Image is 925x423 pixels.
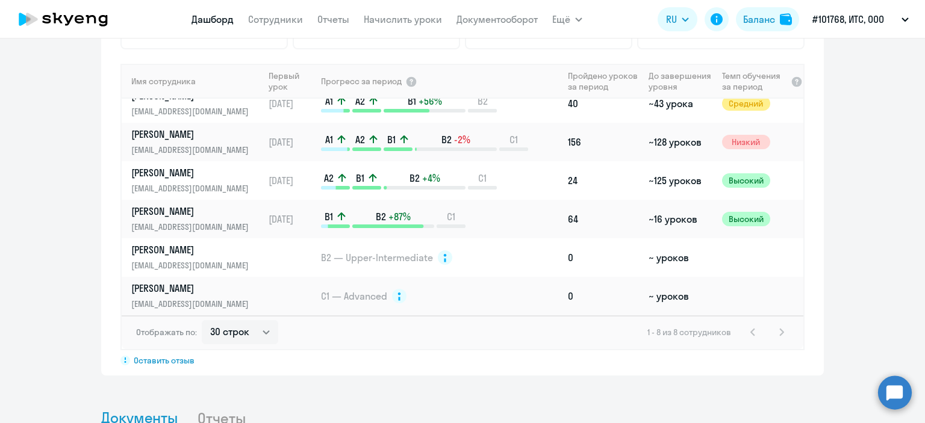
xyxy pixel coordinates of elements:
button: #101768, ИТС, ООО [806,5,915,34]
a: [PERSON_NAME][EMAIL_ADDRESS][DOMAIN_NAME] [131,243,263,272]
td: ~16 уроков [644,200,717,238]
span: B2 [410,171,420,185]
span: B2 — Upper-Intermediate [321,251,433,264]
span: A1 [325,133,333,146]
span: B1 [356,171,364,185]
a: [PERSON_NAME][EMAIL_ADDRESS][DOMAIN_NAME] [131,205,263,233]
a: Отчеты [317,13,349,25]
button: Ещё [552,7,582,31]
p: [PERSON_NAME] [131,205,255,218]
a: [PERSON_NAME][EMAIL_ADDRESS][DOMAIN_NAME] [131,166,263,195]
span: C1 [447,210,455,223]
td: ~125 уроков [644,161,717,200]
p: [EMAIL_ADDRESS][DOMAIN_NAME] [131,297,255,310]
img: balance [780,13,792,25]
td: 156 [563,123,644,161]
div: Баланс [743,12,775,26]
td: ~43 урока [644,84,717,123]
a: Начислить уроки [364,13,442,25]
button: RU [658,7,697,31]
span: Оставить отзыв [134,355,195,366]
a: [PERSON_NAME][EMAIL_ADDRESS][DOMAIN_NAME] [131,282,263,310]
th: Имя сотрудника [122,64,264,99]
td: [DATE] [264,200,320,238]
td: 40 [563,84,644,123]
span: B2 [441,133,452,146]
td: ~ уроков [644,238,717,277]
td: 24 [563,161,644,200]
span: Высокий [722,173,770,188]
span: B2 [376,210,386,223]
span: C1 — Advanced [321,289,387,303]
span: RU [666,12,677,26]
p: [PERSON_NAME] [131,128,255,141]
a: [PERSON_NAME][EMAIL_ADDRESS][DOMAIN_NAME] [131,128,263,156]
p: [EMAIL_ADDRESS][DOMAIN_NAME] [131,220,255,233]
td: [DATE] [264,123,320,161]
p: [EMAIL_ADDRESS][DOMAIN_NAME] [131,182,255,195]
td: 64 [563,200,644,238]
th: Пройдено уроков за период [563,64,644,99]
button: Балансbalance [736,7,799,31]
p: #101768, ИТС, ООО [812,12,884,26]
td: ~128 уроков [644,123,717,161]
span: C1 [478,171,487,185]
p: [EMAIL_ADDRESS][DOMAIN_NAME] [131,105,255,118]
span: Средний [722,96,770,111]
span: B1 [408,94,416,108]
span: +4% [422,171,440,185]
span: -2% [454,133,470,146]
a: Дашборд [192,13,234,25]
a: Документооборот [456,13,538,25]
td: 0 [563,238,644,277]
span: +87% [388,210,411,223]
p: [PERSON_NAME] [131,243,255,256]
span: B1 [325,210,333,223]
span: Отображать по: [136,327,197,338]
td: ~ уроков [644,277,717,315]
p: [PERSON_NAME] [131,166,255,179]
th: До завершения уровня [644,64,717,99]
span: Ещё [552,12,570,26]
p: [EMAIL_ADDRESS][DOMAIN_NAME] [131,143,255,156]
span: 1 - 8 из 8 сотрудников [647,327,731,338]
p: [PERSON_NAME] [131,282,255,295]
a: [PERSON_NAME][EMAIL_ADDRESS][DOMAIN_NAME] [131,89,263,118]
span: A2 [324,171,334,185]
span: Темп обучения за период [722,70,787,92]
span: A1 [325,94,333,108]
span: B1 [387,133,396,146]
span: +56% [419,94,442,108]
td: [DATE] [264,84,320,123]
td: [DATE] [264,161,320,200]
span: A2 [355,133,365,146]
span: Низкий [722,135,770,149]
th: Первый урок [264,64,320,99]
span: Прогресс за период [321,76,402,87]
a: Сотрудники [248,13,303,25]
p: [EMAIL_ADDRESS][DOMAIN_NAME] [131,259,255,272]
span: A2 [355,94,365,108]
span: C1 [509,133,518,146]
span: B2 [478,94,488,108]
td: 0 [563,277,644,315]
span: Высокий [722,212,770,226]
